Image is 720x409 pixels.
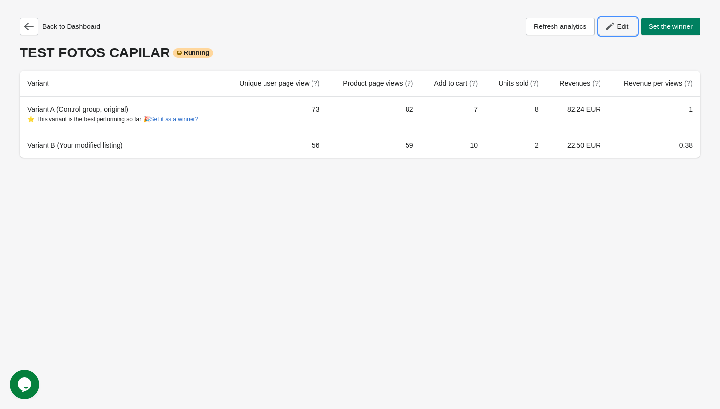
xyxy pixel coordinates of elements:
[434,79,478,87] span: Add to cart
[526,18,595,35] button: Refresh analytics
[173,48,214,58] div: Running
[469,79,478,87] span: (?)
[20,45,700,61] div: TEST FOTOS CAPILAR
[343,79,413,87] span: Product page views
[20,71,223,97] th: Variant
[592,79,600,87] span: (?)
[617,23,628,30] span: Edit
[534,23,586,30] span: Refresh analytics
[608,132,700,158] td: 0.38
[485,132,547,158] td: 2
[311,79,319,87] span: (?)
[530,79,539,87] span: (?)
[547,132,609,158] td: 22.50 EUR
[421,97,486,132] td: 7
[27,114,216,124] div: ⭐ This variant is the best performing so far 🎉
[421,132,486,158] td: 10
[485,97,547,132] td: 8
[10,370,41,399] iframe: chat widget
[649,23,693,30] span: Set the winner
[240,79,319,87] span: Unique user page view
[547,97,609,132] td: 82.24 EUR
[20,18,100,35] div: Back to Dashboard
[328,132,421,158] td: 59
[405,79,413,87] span: (?)
[684,79,693,87] span: (?)
[559,79,600,87] span: Revenues
[641,18,701,35] button: Set the winner
[599,18,637,35] button: Edit
[328,97,421,132] td: 82
[150,116,199,123] button: Set it as a winner?
[223,132,328,158] td: 56
[624,79,693,87] span: Revenue per views
[498,79,538,87] span: Units sold
[27,104,216,124] div: Variant A (Control group, original)
[27,140,216,150] div: Variant B (Your modified listing)
[223,97,328,132] td: 73
[608,97,700,132] td: 1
